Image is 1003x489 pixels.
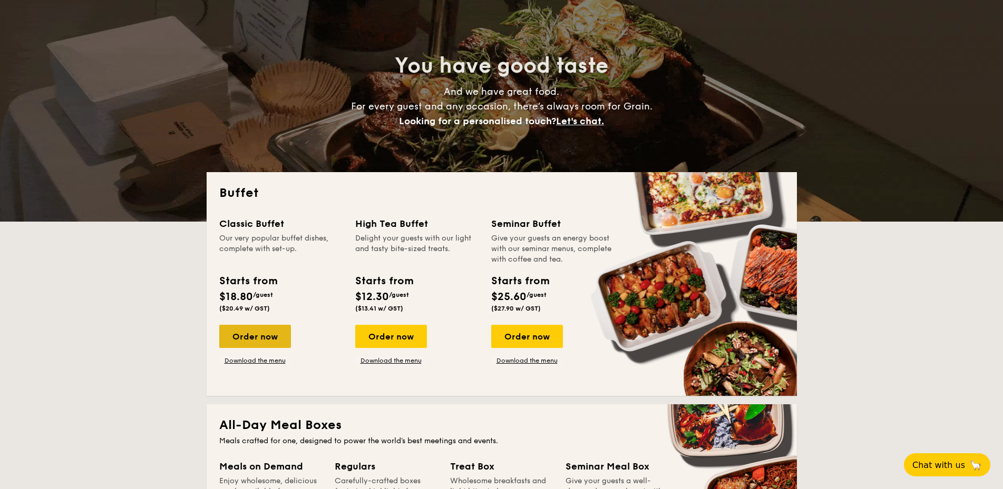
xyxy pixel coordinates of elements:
[904,453,990,476] button: Chat with us🦙
[351,86,653,127] span: And we have great food. For every guest and any occasion, there’s always room for Grain.
[219,273,277,289] div: Starts from
[389,291,409,298] span: /guest
[395,53,608,78] span: You have good taste
[450,459,553,474] div: Treat Box
[219,436,784,446] div: Meals crafted for one, designed to power the world's best meetings and events.
[219,291,253,303] span: $18.80
[219,185,784,202] h2: Buffet
[219,325,291,348] div: Order now
[335,459,437,474] div: Regulars
[527,291,547,298] span: /guest
[491,216,615,231] div: Seminar Buffet
[355,233,479,265] div: Delight your guests with our light and tasty bite-sized treats.
[219,233,343,265] div: Our very popular buffet dishes, complete with set-up.
[491,233,615,265] div: Give your guests an energy boost with our seminar menus, complete with coffee and tea.
[355,325,427,348] div: Order now
[219,216,343,231] div: Classic Buffet
[399,115,556,127] span: Looking for a personalised touch?
[491,291,527,303] span: $25.60
[219,459,322,474] div: Meals on Demand
[253,291,273,298] span: /guest
[355,273,413,289] div: Starts from
[219,305,270,312] span: ($20.49 w/ GST)
[556,115,604,127] span: Let's chat.
[491,325,563,348] div: Order now
[355,291,389,303] span: $12.30
[912,460,965,470] span: Chat with us
[491,273,549,289] div: Starts from
[219,417,784,434] h2: All-Day Meal Boxes
[355,216,479,231] div: High Tea Buffet
[355,305,403,312] span: ($13.41 w/ GST)
[566,459,668,474] div: Seminar Meal Box
[491,356,563,365] a: Download the menu
[219,356,291,365] a: Download the menu
[969,459,982,471] span: 🦙
[491,305,541,312] span: ($27.90 w/ GST)
[355,356,427,365] a: Download the menu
